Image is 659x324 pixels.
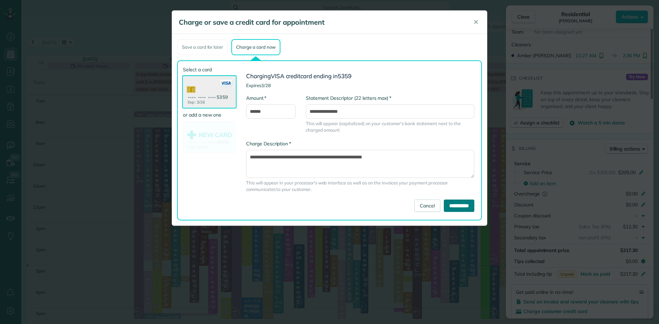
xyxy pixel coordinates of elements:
h3: Charging card ending in [246,73,474,80]
span: 3/28 [261,83,271,88]
h4: Expires [246,83,474,88]
div: Save a card for later [177,39,228,55]
div: Charge a card now [231,39,280,55]
span: This will appear in your processor's web interface as well as on the invoices your payment proces... [246,180,474,193]
label: Select a card [183,66,236,73]
span: 5359 [338,72,351,80]
a: Cancel [414,200,440,212]
label: or add a new one [183,111,236,118]
span: This will appear (capitalized) on your customer's bank statement next to the charged amount [306,120,474,133]
label: Amount [246,95,266,101]
span: ✕ [473,18,478,26]
label: Statement Descriptor (22 letters max) [306,95,391,101]
label: Charge Description [246,140,291,147]
span: VISA [271,72,285,80]
span: credit [286,72,301,80]
h5: Charge or save a credit card for appointment [179,17,464,27]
